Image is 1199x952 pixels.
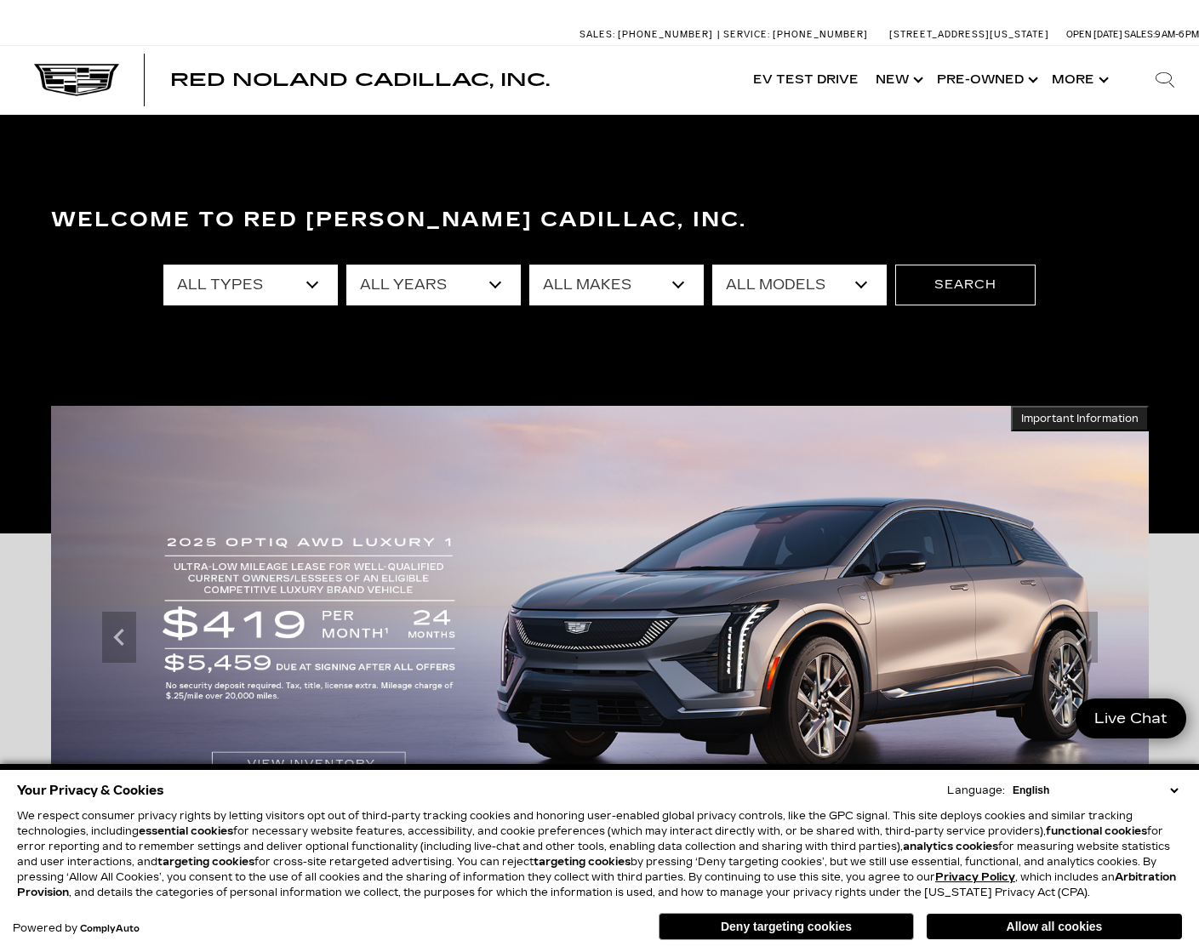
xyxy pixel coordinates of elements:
[139,825,233,837] strong: essential cookies
[1021,412,1139,425] span: Important Information
[17,808,1182,900] p: We respect consumer privacy rights by letting visitors opt out of third-party tracking cookies an...
[13,923,140,934] div: Powered by
[867,46,928,114] a: New
[1086,709,1176,728] span: Live Chat
[1046,825,1147,837] strong: functional cookies
[163,265,338,305] select: Filter by type
[928,46,1043,114] a: Pre-Owned
[659,913,914,940] button: Deny targeting cookies
[1076,698,1186,738] a: Live Chat
[17,778,164,802] span: Your Privacy & Cookies
[947,785,1005,795] div: Language:
[64,278,65,279] a: Accessible Carousel
[529,265,704,305] select: Filter by make
[51,203,1149,237] h3: Welcome to Red [PERSON_NAME] Cadillac, Inc.
[1011,406,1149,431] button: Important Information
[723,29,770,40] span: Service:
[1064,612,1098,663] div: Next
[1124,29,1155,40] span: Sales:
[773,29,868,40] span: [PHONE_NUMBER]
[34,64,119,96] img: Cadillac Dark Logo with Cadillac White Text
[102,612,136,663] div: Previous
[895,265,1036,305] button: Search
[80,924,140,934] a: ComplyAuto
[580,29,615,40] span: Sales:
[1043,46,1114,114] button: More
[346,265,521,305] select: Filter by year
[935,871,1015,883] u: Privacy Policy
[927,914,1182,939] button: Allow all cookies
[889,29,1049,40] a: [STREET_ADDRESS][US_STATE]
[618,29,713,40] span: [PHONE_NUMBER]
[534,856,631,868] strong: targeting cookies
[1155,29,1199,40] span: 9 AM-6 PM
[170,71,550,88] a: Red Noland Cadillac, Inc.
[745,46,867,114] a: EV Test Drive
[1008,783,1182,798] select: Language Select
[157,856,254,868] strong: targeting cookies
[1066,29,1122,40] span: Open [DATE]
[903,841,998,852] strong: analytics cookies
[51,406,1149,869] img: 2025 OPTIQ Luxury 1. Ultra-low milege lease for well-qualified current owners/lessees of an eligi...
[170,70,550,90] span: Red Noland Cadillac, Inc.
[712,265,887,305] select: Filter by model
[717,30,872,39] a: Service: [PHONE_NUMBER]
[580,30,717,39] a: Sales: [PHONE_NUMBER]
[1131,46,1199,114] div: Search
